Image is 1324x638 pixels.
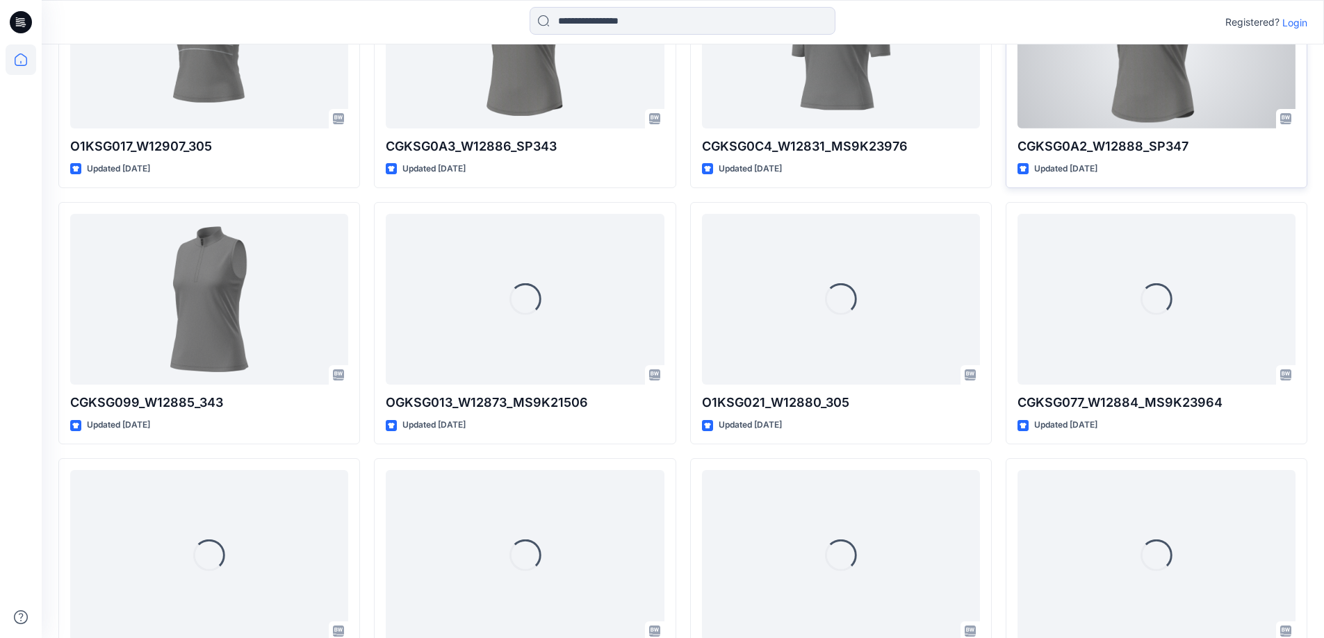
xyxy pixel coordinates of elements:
[1282,15,1307,30] p: Login
[719,418,782,433] p: Updated [DATE]
[386,137,664,156] p: CGKSG0A3_W12886_SP343
[702,137,980,156] p: CGKSG0C4_W12831_MS9K23976
[1034,162,1097,176] p: Updated [DATE]
[70,137,348,156] p: O1KSG017_W12907_305
[1225,14,1280,31] p: Registered?
[70,393,348,412] p: CGKSG099_W12885_343
[70,214,348,385] a: CGKSG099_W12885_343
[1034,418,1097,433] p: Updated [DATE]
[87,162,150,176] p: Updated [DATE]
[402,162,466,176] p: Updated [DATE]
[719,162,782,176] p: Updated [DATE]
[1017,137,1296,156] p: CGKSG0A2_W12888_SP347
[402,418,466,433] p: Updated [DATE]
[702,393,980,412] p: O1KSG021_W12880_305
[87,418,150,433] p: Updated [DATE]
[386,393,664,412] p: OGKSG013_W12873_MS9K21506
[1017,393,1296,412] p: CGKSG077_W12884_MS9K23964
